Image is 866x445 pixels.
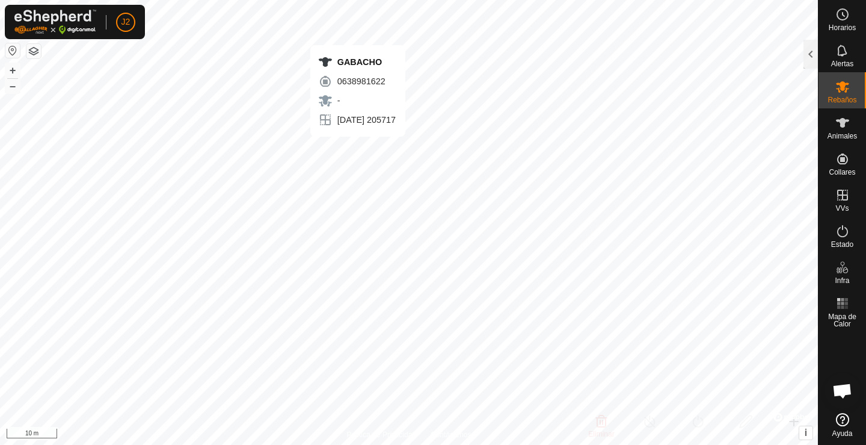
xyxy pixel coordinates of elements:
[829,24,856,31] span: Horarios
[14,10,96,34] img: Logo Gallagher
[347,429,416,440] a: Política de Privacidad
[831,241,853,248] span: Estado
[829,169,855,176] span: Collares
[831,60,853,67] span: Alertas
[318,55,396,69] div: GABACHO
[835,277,849,284] span: Infra
[318,93,396,108] div: -
[5,43,20,58] button: Restablecer Mapa
[318,74,396,89] div: 0638981622
[26,44,41,58] button: Capas del Mapa
[835,205,849,212] span: VVs
[431,429,471,440] a: Contáctenos
[5,63,20,78] button: +
[818,408,866,442] a: Ayuda
[832,430,853,437] span: Ayuda
[828,132,857,140] span: Animales
[805,428,807,438] span: i
[821,313,863,328] span: Mapa de Calor
[121,16,131,28] span: J2
[799,426,812,440] button: i
[828,96,856,104] span: Rebaños
[825,373,861,409] div: Chat abierto
[5,79,20,93] button: –
[318,113,396,127] div: [DATE] 205717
